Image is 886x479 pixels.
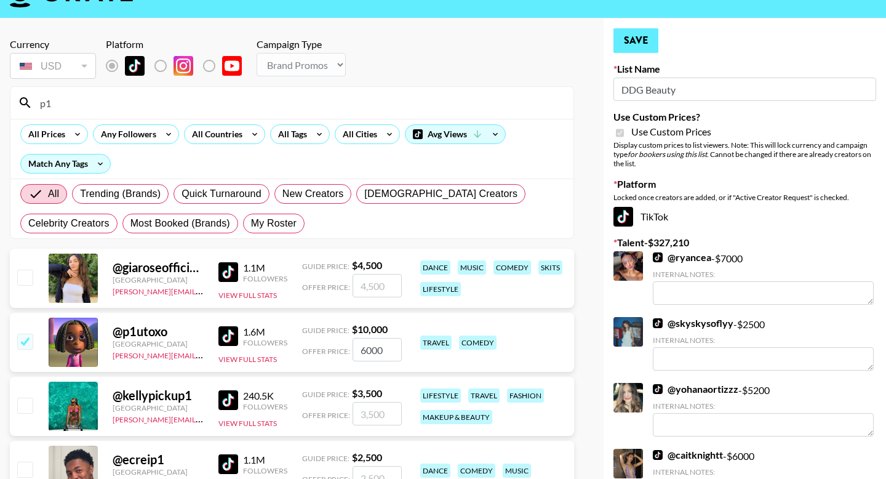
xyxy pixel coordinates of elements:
[218,454,238,474] img: TikTok
[653,449,723,461] a: @caitknightt
[113,413,353,424] a: [PERSON_NAME][EMAIL_ADDRESS][PERSON_NAME][DOMAIN_NAME]
[628,150,707,159] em: for bookers using this list
[335,125,380,143] div: All Cities
[420,388,461,403] div: lifestyle
[243,466,287,475] div: Followers
[653,270,874,279] div: Internal Notes:
[420,282,461,296] div: lifestyle
[106,53,252,79] div: List locked to TikTok.
[21,155,110,173] div: Match Any Tags
[653,401,874,411] div: Internal Notes:
[302,347,350,356] span: Offer Price:
[113,275,204,284] div: [GEOGRAPHIC_DATA]
[113,388,204,403] div: @ kellypickup1
[352,387,382,399] strong: $ 3,500
[653,383,874,437] div: - $ 5200
[493,260,531,275] div: comedy
[282,187,344,201] span: New Creators
[653,450,663,460] img: TikTok
[468,388,500,403] div: travel
[631,126,711,138] span: Use Custom Prices
[113,284,295,296] a: [PERSON_NAME][EMAIL_ADDRESS][DOMAIN_NAME]
[653,251,711,264] a: @ryancea
[174,56,193,76] img: Instagram
[613,193,876,202] div: Locked once creators are added, or if "Active Creator Request" is checked.
[352,259,382,271] strong: $ 4,500
[613,178,876,190] label: Platform
[21,125,68,143] div: All Prices
[302,262,349,271] span: Guide Price:
[458,464,495,478] div: comedy
[257,38,346,50] div: Campaign Type
[653,384,663,394] img: TikTok
[420,410,492,424] div: makeup & beauty
[405,125,505,143] div: Avg Views
[271,125,309,143] div: All Tags
[653,252,663,262] img: TikTok
[12,55,94,77] div: USD
[613,207,633,227] img: TikTok
[302,283,350,292] span: Offer Price:
[218,355,277,364] button: View Full Stats
[218,390,238,410] img: TikTok
[653,467,874,477] div: Internal Notes:
[352,451,382,463] strong: $ 2,500
[218,291,277,300] button: View Full Stats
[613,111,876,123] label: Use Custom Prices?
[353,274,402,297] input: 4,500
[653,251,874,305] div: - $ 7000
[222,56,242,76] img: YouTube
[302,411,350,420] span: Offer Price:
[182,187,261,201] span: Quick Turnaround
[130,216,230,231] span: Most Booked (Brands)
[113,467,204,477] div: [GEOGRAPHIC_DATA]
[80,187,161,201] span: Trending (Brands)
[10,38,96,50] div: Currency
[302,390,349,399] span: Guide Price:
[243,262,287,274] div: 1.1M
[113,348,353,360] a: [PERSON_NAME][EMAIL_ADDRESS][PERSON_NAME][DOMAIN_NAME]
[243,274,287,283] div: Followers
[218,419,277,428] button: View Full Stats
[243,338,287,347] div: Followers
[653,318,663,328] img: TikTok
[459,336,497,350] div: comedy
[613,140,876,168] div: Display custom prices to list viewers. Note: This will lock currency and campaign type . Cannot b...
[353,402,402,425] input: 3,500
[613,63,876,75] label: List Name
[420,464,450,478] div: dance
[113,260,204,275] div: @ giaroseofficial10
[302,454,349,463] span: Guide Price:
[503,464,531,478] div: music
[613,207,876,227] div: TikTok
[218,326,238,346] img: TikTok
[243,454,287,466] div: 1.1M
[48,187,59,201] span: All
[33,93,566,113] input: Search by User Name
[113,324,204,339] div: @ p1utoxo
[125,56,145,76] img: TikTok
[243,326,287,338] div: 1.6M
[653,317,733,329] a: @skyskysoflyy
[113,452,204,467] div: @ ecreip1
[613,28,658,53] button: Save
[28,216,110,231] span: Celebrity Creators
[653,383,738,395] a: @yohanaortizzz
[94,125,159,143] div: Any Followers
[185,125,245,143] div: All Countries
[113,403,204,413] div: [GEOGRAPHIC_DATA]
[352,323,388,335] strong: $ 10,000
[353,338,402,361] input: 10,000
[420,336,452,350] div: travel
[458,260,486,275] div: music
[243,390,287,402] div: 240.5K
[302,326,349,335] span: Guide Price:
[507,388,544,403] div: fashion
[420,260,450,275] div: dance
[218,262,238,282] img: TikTok
[364,187,517,201] span: [DEMOGRAPHIC_DATA] Creators
[653,336,874,345] div: Internal Notes:
[538,260,562,275] div: skits
[10,50,96,81] div: Currency is locked to USD
[243,402,287,411] div: Followers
